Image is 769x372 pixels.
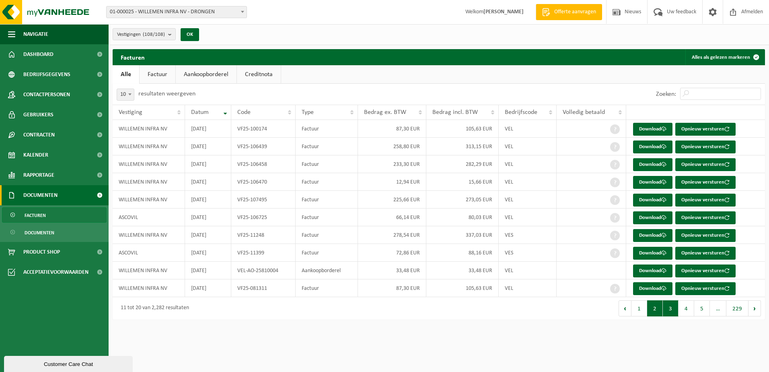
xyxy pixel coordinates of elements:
[633,123,672,136] a: Download
[113,191,185,209] td: WILLEMEN INFRA NV
[23,242,60,262] span: Product Shop
[296,244,358,262] td: Factuur
[726,300,748,316] button: 229
[296,209,358,226] td: Factuur
[191,109,209,116] span: Datum
[633,141,672,153] a: Download
[185,279,231,297] td: [DATE]
[426,173,499,191] td: 15,66 EUR
[2,225,107,240] a: Documenten
[113,138,185,155] td: WILLEMEN INFRA NV
[358,138,426,155] td: 258,80 EUR
[107,6,247,18] span: 01-000025 - WILLEMEN INFRA NV - DRONGEN
[185,120,231,138] td: [DATE]
[647,300,663,316] button: 2
[231,191,296,209] td: VF25-107495
[23,165,54,185] span: Rapportage
[675,211,736,224] button: Opnieuw versturen
[499,155,557,173] td: VEL
[296,262,358,279] td: Aankoopborderel
[185,262,231,279] td: [DATE]
[140,65,175,84] a: Factuur
[633,265,672,277] a: Download
[113,279,185,297] td: WILLEMEN INFRA NV
[633,229,672,242] a: Download
[675,194,736,207] button: Opnieuw versturen
[426,244,499,262] td: 88,16 EUR
[536,4,602,20] a: Offerte aanvragen
[185,138,231,155] td: [DATE]
[358,209,426,226] td: 66,14 EUR
[499,138,557,155] td: VEL
[675,247,736,260] button: Opnieuw versturen
[231,173,296,191] td: VF25-106470
[302,109,314,116] span: Type
[694,300,710,316] button: 5
[296,173,358,191] td: Factuur
[117,89,134,101] span: 10
[113,226,185,244] td: WILLEMEN INFRA NV
[679,300,694,316] button: 4
[633,158,672,171] a: Download
[358,244,426,262] td: 72,86 EUR
[675,123,736,136] button: Opnieuw versturen
[633,247,672,260] a: Download
[113,244,185,262] td: ASCOVIL
[113,209,185,226] td: ASCOVIL
[619,300,631,316] button: Previous
[710,300,726,316] span: …
[633,176,672,189] a: Download
[499,262,557,279] td: VEL
[296,120,358,138] td: Factuur
[552,8,598,16] span: Offerte aanvragen
[633,282,672,295] a: Download
[237,65,281,84] a: Creditnota
[663,300,679,316] button: 3
[656,91,676,97] label: Zoeken:
[358,191,426,209] td: 225,66 EUR
[675,229,736,242] button: Opnieuw versturen
[185,226,231,244] td: [DATE]
[181,28,199,41] button: OK
[231,279,296,297] td: VF25-081311
[25,208,46,223] span: Facturen
[231,244,296,262] td: VF25-11399
[185,173,231,191] td: [DATE]
[675,265,736,277] button: Opnieuw versturen
[358,155,426,173] td: 233,30 EUR
[483,9,524,15] strong: [PERSON_NAME]
[23,185,58,205] span: Documenten
[426,138,499,155] td: 313,15 EUR
[23,24,48,44] span: Navigatie
[426,279,499,297] td: 105,63 EUR
[113,173,185,191] td: WILLEMEN INFRA NV
[23,64,70,85] span: Bedrijfsgegevens
[426,191,499,209] td: 273,05 EUR
[499,244,557,262] td: VES
[23,44,53,64] span: Dashboard
[23,105,53,125] span: Gebruikers
[113,28,176,40] button: Vestigingen(108/108)
[185,209,231,226] td: [DATE]
[499,279,557,297] td: VEL
[2,207,107,223] a: Facturen
[185,155,231,173] td: [DATE]
[631,300,647,316] button: 1
[113,155,185,173] td: WILLEMEN INFRA NV
[113,49,153,65] h2: Facturen
[633,211,672,224] a: Download
[138,91,195,97] label: resultaten weergeven
[499,173,557,191] td: VEL
[106,6,247,18] span: 01-000025 - WILLEMEN INFRA NV - DRONGEN
[113,120,185,138] td: WILLEMEN INFRA NV
[119,109,142,116] span: Vestiging
[185,244,231,262] td: [DATE]
[117,89,134,100] span: 10
[231,120,296,138] td: VF25-100174
[117,301,189,316] div: 11 tot 20 van 2,282 resultaten
[499,120,557,138] td: VEL
[364,109,406,116] span: Bedrag ex. BTW
[231,209,296,226] td: VF25-106725
[748,300,761,316] button: Next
